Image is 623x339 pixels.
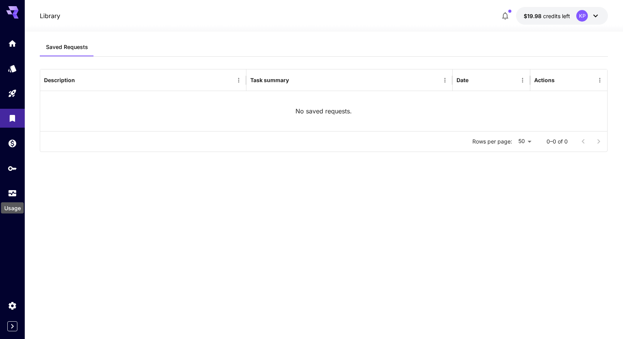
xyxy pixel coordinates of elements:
[8,301,17,310] div: Settings
[40,11,60,20] nav: breadcrumb
[469,75,480,86] button: Sort
[515,136,534,147] div: 50
[594,75,605,86] button: Menu
[8,61,17,71] div: Models
[295,106,352,116] p: No saved requests.
[516,7,608,25] button: $19.9849KP
[250,77,289,83] div: Task summary
[8,164,17,173] div: API Keys
[8,189,17,198] div: Usage
[76,75,87,86] button: Sort
[457,77,469,83] div: Date
[8,111,17,121] div: Library
[440,75,450,86] button: Menu
[524,12,570,20] div: $19.9849
[290,75,300,86] button: Sort
[233,75,244,86] button: Menu
[472,138,512,145] p: Rows per page:
[40,11,60,20] a: Library
[576,10,588,22] div: KP
[1,202,24,214] div: Usage
[534,77,555,83] div: Actions
[8,138,17,148] div: Wallet
[517,75,528,86] button: Menu
[8,89,17,98] div: Playground
[46,44,88,51] span: Saved Requests
[547,138,568,145] p: 0–0 of 0
[543,13,570,19] span: credits left
[7,321,17,331] button: Expand sidebar
[8,39,17,48] div: Home
[44,77,75,83] div: Description
[524,13,543,19] span: $19.98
